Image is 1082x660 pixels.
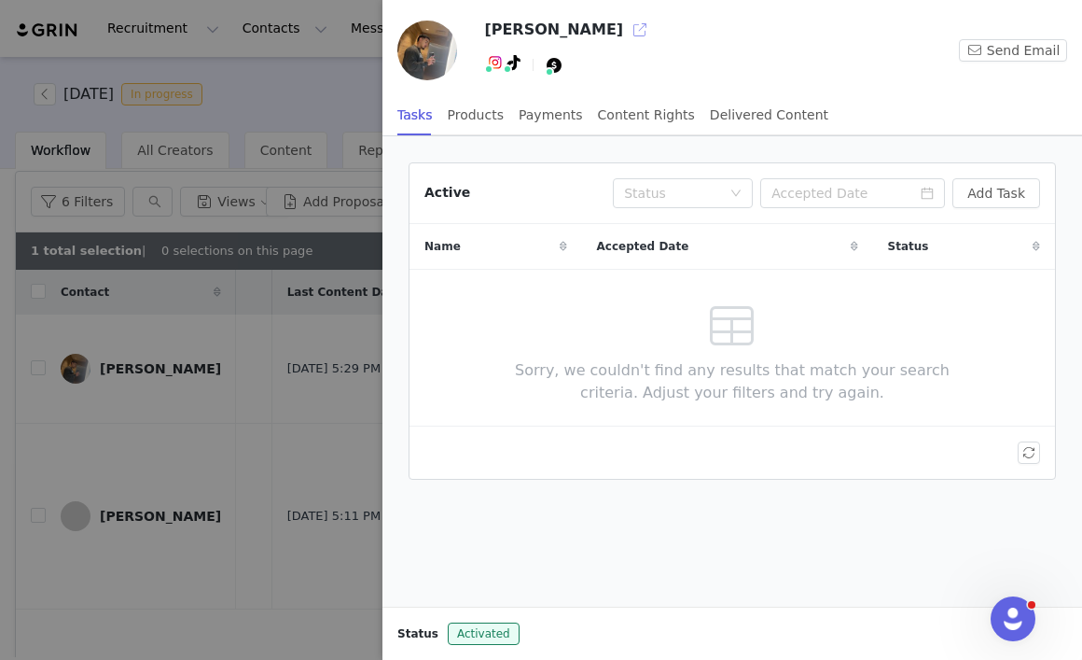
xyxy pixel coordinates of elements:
[730,188,742,201] i: icon: down
[959,39,1067,62] button: Send Email
[487,359,978,404] span: Sorry, we couldn't find any results that match your search criteria. Adjust your filters and try ...
[519,94,583,136] div: Payments
[597,238,689,255] span: Accepted Date
[760,178,945,208] input: Accepted Date
[888,238,929,255] span: Status
[448,94,504,136] div: Products
[397,625,438,642] span: Status
[710,94,828,136] div: Delivered Content
[409,162,1056,480] article: Active
[598,94,695,136] div: Content Rights
[397,94,433,136] div: Tasks
[424,183,470,203] div: Active
[624,184,721,203] div: Status
[952,178,1040,208] button: Add Task
[448,623,520,645] span: Activated
[397,21,457,80] img: 169f900c-77a8-4b1a-b050-c31eee265086.jpg
[484,19,623,41] h3: [PERSON_NAME]
[991,597,1035,641] iframe: Intercom live chat
[424,238,461,255] span: Name
[488,55,503,70] img: instagram.svg
[921,187,934,200] i: icon: calendar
